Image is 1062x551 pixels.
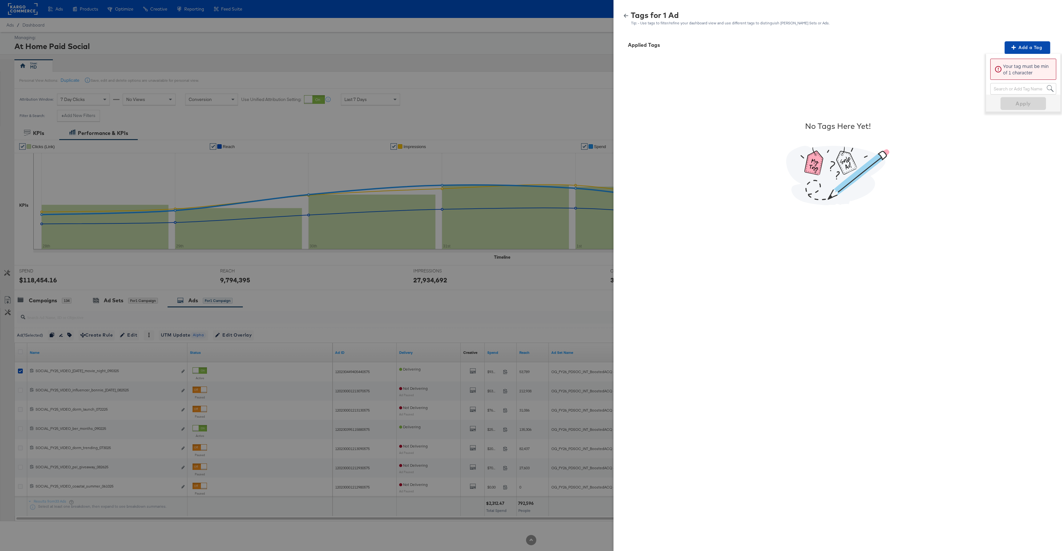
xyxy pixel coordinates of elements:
button: Add a Tag [1005,41,1050,54]
div: No Tags Here Yet! [805,121,871,131]
button: Close [1040,2,1058,20]
div: Search or Add Tag Name [991,83,1056,94]
span: Add a Tag [1007,44,1048,52]
div: Tip: - Use tags to filter/refine your dashboard view and use different tags to distinguish [PERSO... [631,21,830,25]
div: Tags for 1 Ad [631,12,830,19]
div: Applied Tags [628,41,660,49]
p: Your tag must be min of 1 character [1003,63,1052,76]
